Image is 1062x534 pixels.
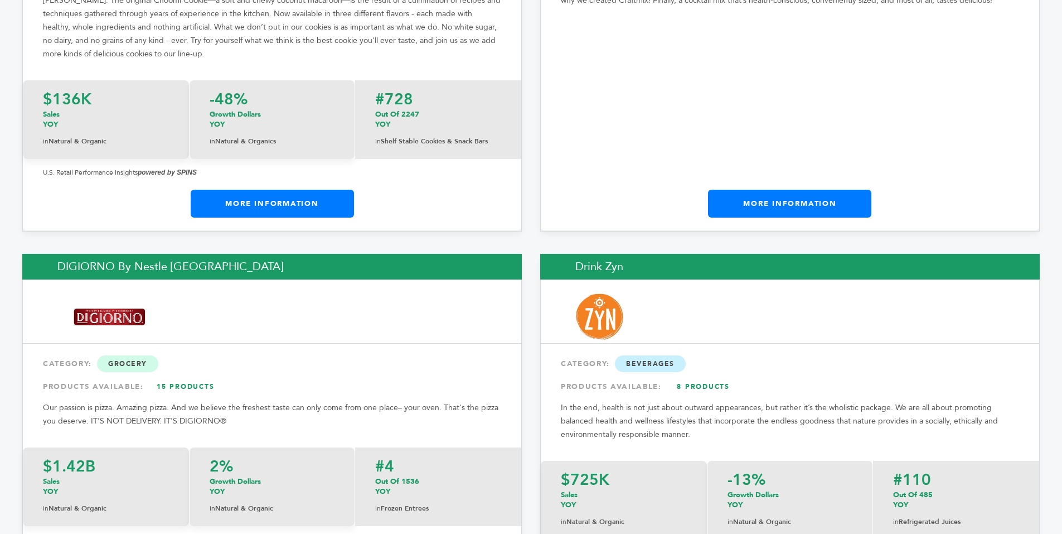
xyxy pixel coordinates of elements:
[375,477,501,497] p: Out of 1536
[375,109,501,129] p: Out of 2247
[210,487,225,497] span: YOY
[210,504,215,513] span: in
[665,377,743,397] a: 8 Products
[43,377,501,397] div: PRODUCTS AVAILABLE:
[97,355,158,372] span: Grocery
[43,487,58,497] span: YOY
[728,516,853,528] p: Natural & Organic
[728,472,853,488] p: -13%
[576,294,623,341] img: Drink Zyn
[561,401,1019,441] p: In the end, health is not just about outward appearances, but rather it’s the wholistic package. ...
[138,169,197,176] strong: powered by SPINS
[728,517,733,526] span: in
[43,504,49,513] span: in
[210,137,215,146] span: in
[43,166,501,179] p: U.S. Retail Performance Insights
[561,500,576,510] span: YOY
[43,401,501,428] p: Our passion is pizza. Amazing pizza. And we believe the freshest taste can only come from one pla...
[540,254,1040,280] h2: Drink Zyn
[58,298,161,336] img: DIGIORNO by Nestle USA
[22,254,522,280] h2: DIGIORNO by Nestle [GEOGRAPHIC_DATA]
[210,92,335,107] p: -48%
[561,517,566,526] span: in
[561,472,687,488] p: $725K
[210,135,335,148] p: Natural & Organics
[210,459,335,474] p: 2%
[375,504,381,513] span: in
[375,135,501,148] p: Shelf Stable Cookies & Snack Bars
[893,472,1019,488] p: #110
[210,477,335,497] p: Growth Dollars
[43,119,58,129] span: YOY
[561,377,1019,397] div: PRODUCTS AVAILABLE:
[375,137,381,146] span: in
[728,490,853,510] p: Growth Dollars
[43,477,169,497] p: Sales
[375,502,501,515] p: Frozen Entrees
[893,500,908,510] span: YOY
[210,119,225,129] span: YOY
[147,377,225,397] a: 15 Products
[893,517,899,526] span: in
[43,92,169,107] p: $136K
[893,516,1019,528] p: Refrigerated Juices
[43,459,169,474] p: $1.42B
[43,137,49,146] span: in
[210,109,335,129] p: Growth Dollars
[43,135,169,148] p: Natural & Organic
[561,516,687,528] p: Natural & Organic
[375,459,501,474] p: #4
[43,354,501,374] div: CATEGORY:
[43,502,169,515] p: Natural & Organic
[615,355,686,372] span: Beverages
[375,487,390,497] span: YOY
[728,500,743,510] span: YOY
[708,190,871,218] a: More Information
[893,490,1019,510] p: Out of 485
[210,502,335,515] p: Natural & Organic
[43,109,169,129] p: Sales
[191,190,354,218] a: More Information
[561,354,1019,374] div: CATEGORY:
[375,119,390,129] span: YOY
[561,490,687,510] p: Sales
[375,92,501,107] p: #728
